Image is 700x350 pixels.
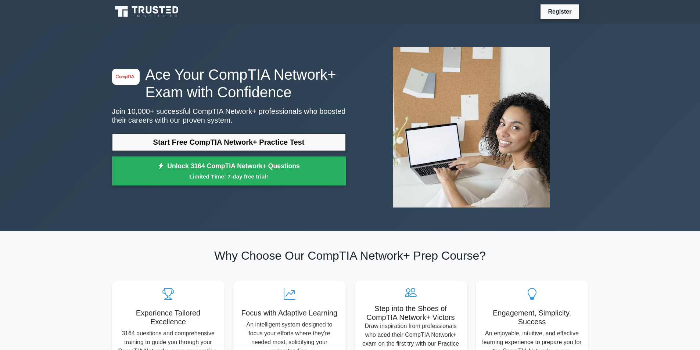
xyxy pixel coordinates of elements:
[121,172,337,181] small: Limited Time: 7-day free trial!
[360,304,461,322] h5: Step into the Shoes of CompTIA Network+ Victors
[112,156,346,186] a: Unlock 3164 CompTIA Network+ QuestionsLimited Time: 7-day free trial!
[482,308,582,326] h5: Engagement, Simplicity, Success
[239,308,340,317] h5: Focus with Adaptive Learning
[112,66,346,101] h1: Ace Your CompTIA Network+ Exam with Confidence
[112,133,346,151] a: Start Free CompTIA Network+ Practice Test
[543,7,576,16] a: Register
[112,249,588,263] h2: Why Choose Our CompTIA Network+ Prep Course?
[112,107,346,125] p: Join 10,000+ successful CompTIA Network+ professionals who boosted their careers with our proven ...
[118,308,219,326] h5: Experience Tailored Excellence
